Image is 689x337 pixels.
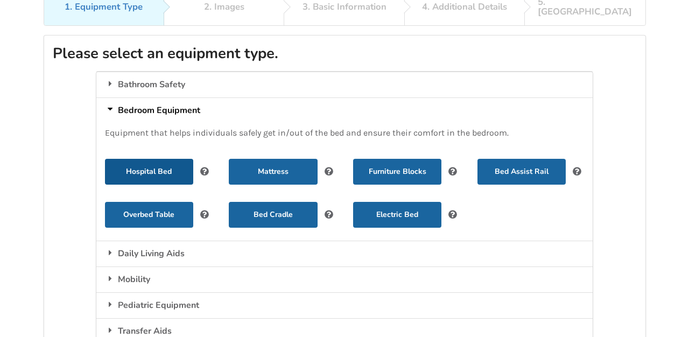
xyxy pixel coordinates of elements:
[105,202,193,228] button: Overbed Table
[96,72,593,97] div: Bathroom Safety
[229,159,317,185] button: Mattress
[96,97,593,123] div: Bedroom Equipment
[53,44,637,63] h2: Please select an equipment type.
[229,202,317,228] button: Bed Cradle
[96,241,593,266] div: Daily Living Aids
[96,292,593,318] div: Pediatric Equipment
[65,2,143,12] div: 1. Equipment Type
[105,159,193,185] button: Hospital Bed
[353,159,441,185] button: Furniture Blocks
[105,128,509,138] span: Equipment that helps individuals safely get in/out of the bed and ensure their comfort in the bed...
[353,202,441,228] button: Electric Bed
[96,266,593,292] div: Mobility
[477,159,566,185] button: Bed Assist Rail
